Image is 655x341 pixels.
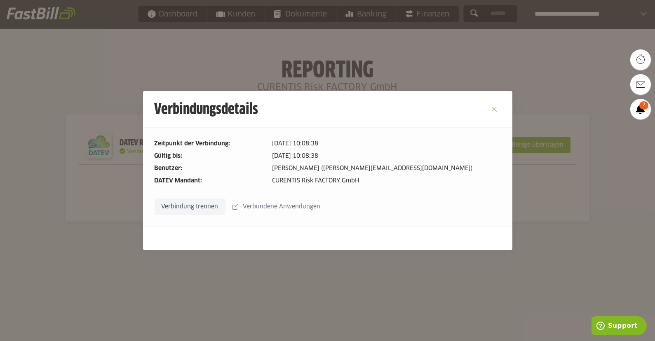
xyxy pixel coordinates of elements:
[630,99,651,119] a: 2
[155,199,225,215] sl-button: Verbindung trennen
[639,101,648,110] span: 2
[155,152,265,161] dt: Gültig bis:
[272,176,501,185] dd: CURENTIS Risk FACTORY GmbH
[592,316,647,337] iframe: Öffnet ein Widget, in dem Sie weitere Informationen finden
[227,199,328,215] sl-button: Verbundene Anwendungen
[272,139,501,148] dd: [DATE] 10:08:38
[272,152,501,161] dd: [DATE] 10:08:38
[272,164,501,173] dd: [PERSON_NAME] ([PERSON_NAME][EMAIL_ADDRESS][DOMAIN_NAME])
[155,139,265,148] dt: Zeitpunkt der Verbindung:
[155,176,265,185] dt: DATEV Mandant:
[155,164,265,173] dt: Benutzer:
